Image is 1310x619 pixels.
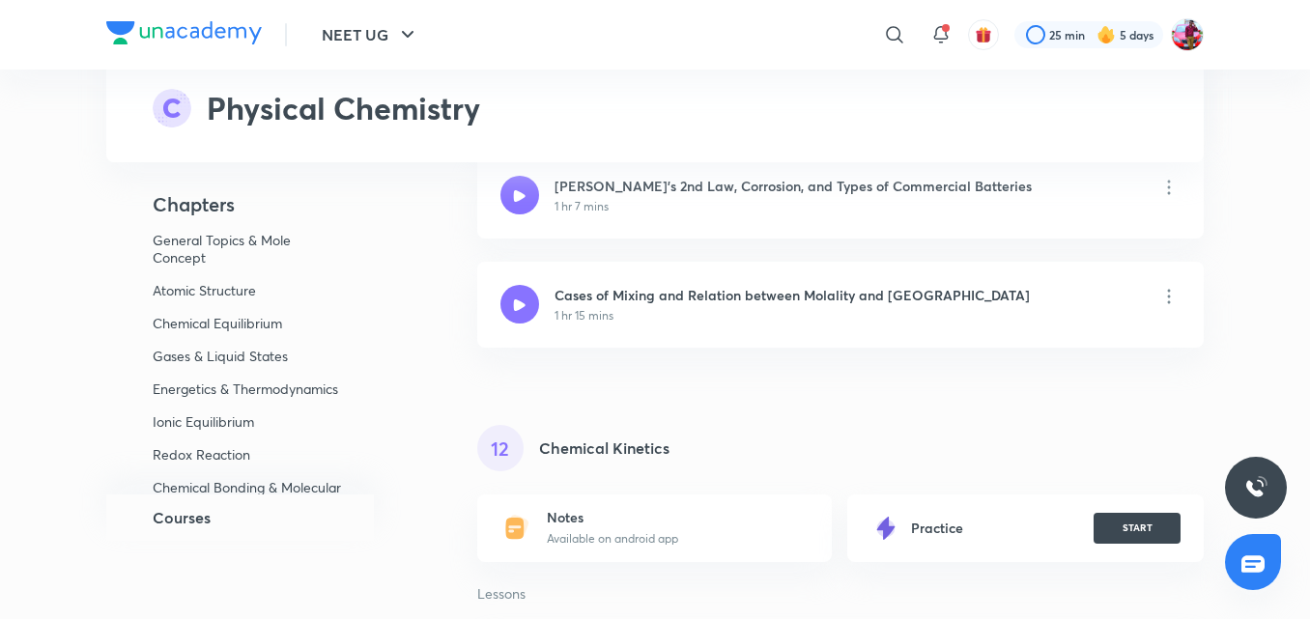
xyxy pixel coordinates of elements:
[153,282,341,299] p: Atomic Structure
[106,193,415,216] h4: Chapters
[153,348,341,365] p: Gases & Liquid States
[555,307,613,324] p: 1 hr 15 mins
[153,89,191,127] img: syllabus-subject-icon
[153,506,211,529] h5: Courses
[555,198,609,215] p: 1 hr 7 mins
[555,176,1032,196] h6: [PERSON_NAME]'s 2nd Law, Corrosion, and Types of Commercial Batteries
[1171,18,1204,51] img: Shankar Nag
[153,479,341,514] p: Chemical Bonding & Molecular Structure
[975,26,992,43] img: avatar
[1096,25,1116,44] img: streak
[153,413,341,431] p: Ionic Equilibrium
[539,436,669,460] h5: Chemical Kinetics
[153,232,341,267] p: General Topics & Mole Concept
[477,425,524,471] div: 12
[547,509,678,526] h6: Notes
[1244,476,1267,499] img: ttu
[153,380,341,398] p: Energetics & Thermodynamics
[153,446,341,464] p: Redox Reaction
[207,85,480,131] h2: Physical Chemistry
[106,21,262,44] img: Company Logo
[477,585,1204,603] p: Lessons
[911,520,963,537] h6: Practice
[310,15,431,54] button: NEET UG
[968,19,999,50] button: avatar
[1094,513,1181,544] button: START
[555,285,1030,305] h6: Cases of Mixing and Relation between Molality and [GEOGRAPHIC_DATA]
[153,315,341,332] p: Chemical Equilibrium
[106,21,262,49] a: Company Logo
[547,530,678,548] p: Available on android app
